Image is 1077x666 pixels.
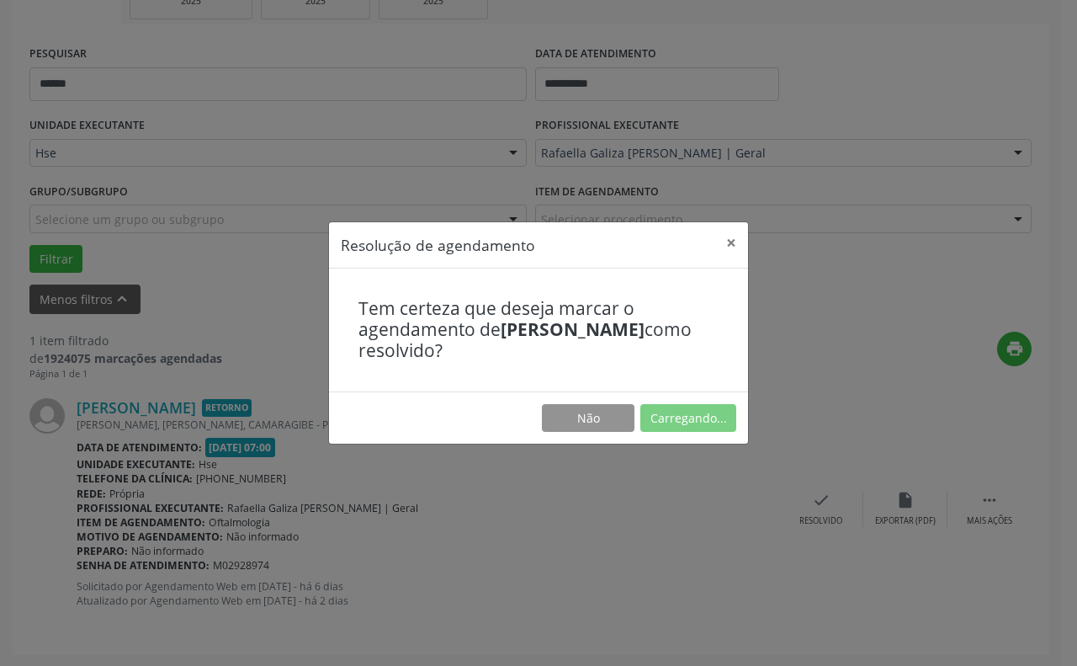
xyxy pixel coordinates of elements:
b: [PERSON_NAME] [501,317,645,341]
h4: Tem certeza que deseja marcar o agendamento de como resolvido? [358,298,719,362]
h5: Resolução de agendamento [341,234,535,256]
button: Não [542,404,634,433]
button: Carregando... [640,404,736,433]
button: Close [714,222,748,264]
